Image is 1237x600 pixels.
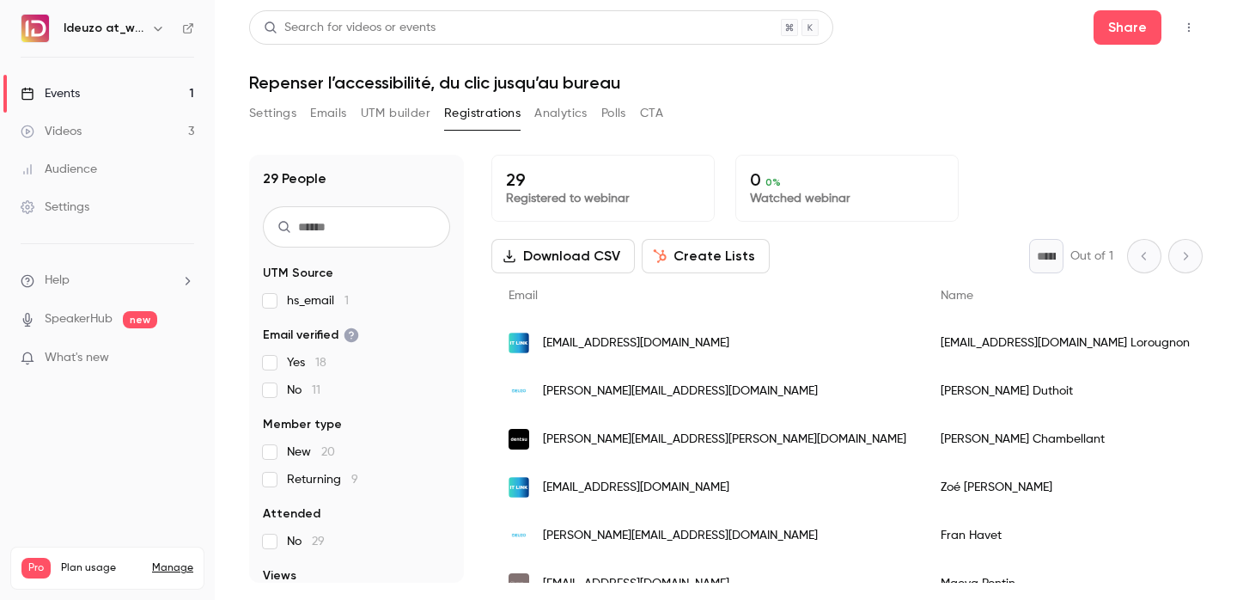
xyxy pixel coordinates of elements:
[287,533,325,550] span: No
[263,265,333,282] span: UTM Source
[750,190,944,207] p: Watched webinar
[941,290,973,302] span: Name
[534,100,588,127] button: Analytics
[312,384,320,396] span: 11
[152,561,193,575] a: Manage
[21,199,89,216] div: Settings
[509,290,538,302] span: Email
[123,311,157,328] span: new
[249,100,296,127] button: Settings
[509,381,529,401] img: ideuzo.com
[264,19,436,37] div: Search for videos or events
[263,505,320,523] span: Attended
[750,169,944,190] p: 0
[174,351,194,366] iframe: Noticeable Trigger
[543,479,729,497] span: [EMAIL_ADDRESS][DOMAIN_NAME]
[601,100,626,127] button: Polls
[21,85,80,102] div: Events
[1094,10,1161,45] button: Share
[506,169,700,190] p: 29
[923,511,1207,560] div: Fran Havet
[249,72,1203,93] h1: Repenser l’accessibilité, du clic jusqu’au bureau
[509,429,529,450] img: dentsu.com
[543,575,729,593] span: [EMAIL_ADDRESS][DOMAIN_NAME]
[642,239,770,273] button: Create Lists
[263,567,296,585] span: Views
[287,444,335,461] span: New
[765,176,781,188] span: 0 %
[287,471,358,488] span: Returning
[640,100,663,127] button: CTA
[287,292,349,309] span: hs_email
[509,525,529,546] img: ideuzo.com
[506,190,700,207] p: Registered to webinar
[351,474,358,486] span: 9
[344,295,349,307] span: 1
[263,168,326,189] h1: 29 People
[64,20,144,37] h6: Ideuzo at_work
[321,446,335,458] span: 20
[45,310,113,328] a: SpeakerHub
[21,272,194,290] li: help-dropdown-opener
[315,357,326,369] span: 18
[923,415,1207,463] div: [PERSON_NAME] Chambellant
[21,558,51,579] span: Pro
[543,334,729,352] span: [EMAIL_ADDRESS][DOMAIN_NAME]
[923,367,1207,415] div: [PERSON_NAME] Duthoit
[509,477,529,498] img: itlink.fr
[543,527,818,545] span: [PERSON_NAME][EMAIL_ADDRESS][DOMAIN_NAME]
[310,100,346,127] button: Emails
[21,123,82,140] div: Videos
[444,100,521,127] button: Registrations
[923,319,1207,367] div: [EMAIL_ADDRESS][DOMAIN_NAME] Lorougnon
[45,272,70,290] span: Help
[287,354,326,371] span: Yes
[45,349,109,367] span: What's new
[361,100,430,127] button: UTM builder
[61,561,142,575] span: Plan usage
[1070,248,1113,265] p: Out of 1
[263,416,342,433] span: Member type
[312,536,325,548] span: 29
[287,382,320,399] span: No
[509,573,529,594] img: interaction-groupe.com
[509,333,529,353] img: itlink.fr
[21,161,97,178] div: Audience
[923,463,1207,511] div: Zoé [PERSON_NAME]
[491,239,635,273] button: Download CSV
[543,383,818,401] span: [PERSON_NAME][EMAIL_ADDRESS][DOMAIN_NAME]
[21,15,49,42] img: Ideuzo at_work
[543,431,906,449] span: [PERSON_NAME][EMAIL_ADDRESS][PERSON_NAME][DOMAIN_NAME]
[263,327,359,344] span: Email verified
